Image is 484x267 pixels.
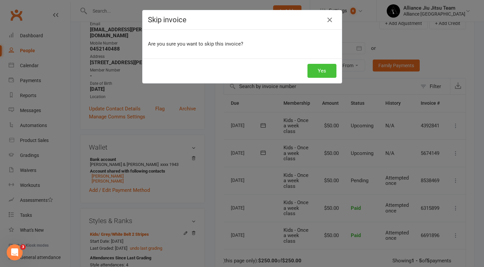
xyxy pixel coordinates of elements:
[7,244,23,260] iframe: Intercom live chat
[148,41,243,47] span: Are you sure you want to skip this invoice?
[307,64,336,78] button: Yes
[148,16,336,24] h4: Skip invoice
[20,244,26,250] span: 3
[324,15,335,25] button: Close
